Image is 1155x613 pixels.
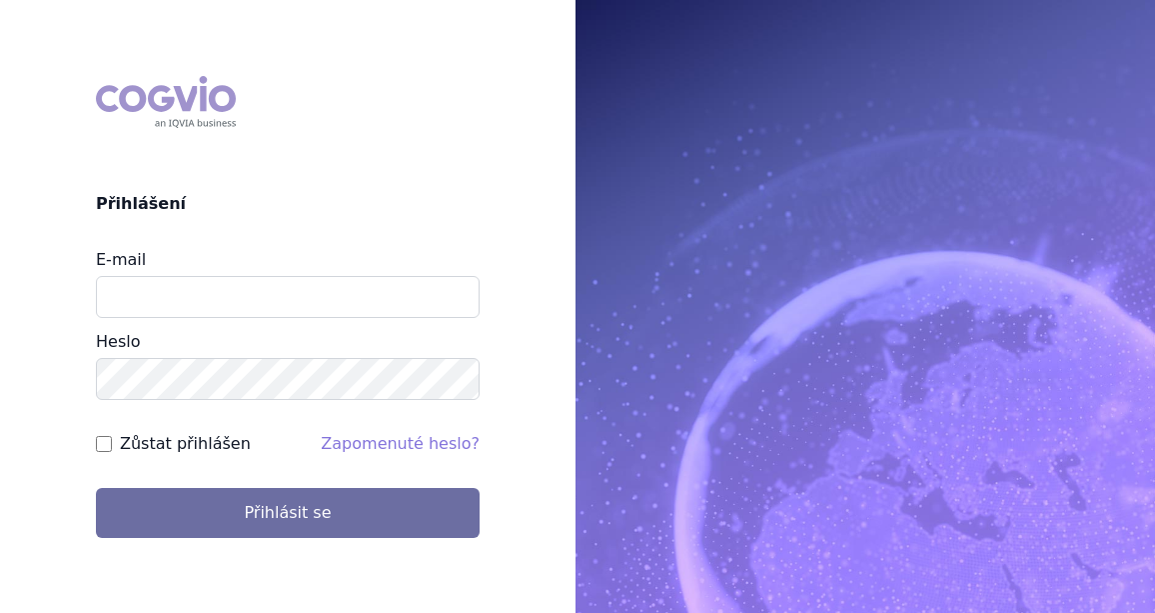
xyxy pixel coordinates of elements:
h2: Přihlášení [96,192,480,216]
label: E-mail [96,250,146,269]
a: Zapomenuté heslo? [321,434,480,453]
label: Zůstat přihlášen [120,432,251,456]
button: Přihlásit se [96,488,480,538]
div: COGVIO [96,76,236,128]
label: Heslo [96,332,140,351]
